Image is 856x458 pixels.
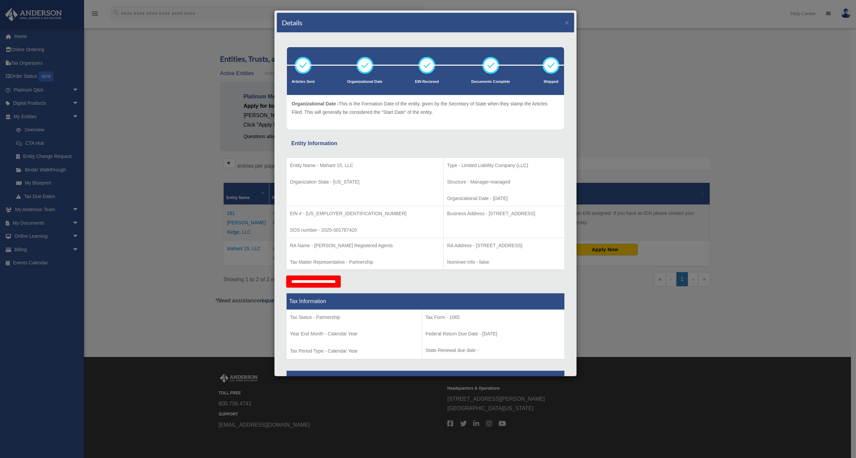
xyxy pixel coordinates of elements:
h4: Details [282,18,302,27]
p: EIN Recieved [415,78,439,85]
th: Formation Progress [287,371,565,387]
p: Business Address - [STREET_ADDRESS] [447,209,561,218]
p: This is the Formation Date of the entity, given by the Secretary of State when they stamp the Art... [292,100,559,116]
p: Organization State - [US_STATE] [290,178,440,186]
p: Entity Name - Mahant 15, LLC [290,161,440,170]
p: RA Name - [PERSON_NAME] Registered Agents [290,241,440,250]
p: RA Address - [STREET_ADDRESS] [447,241,561,250]
p: Organizational Date [347,78,382,85]
p: Year End Month - Calendar Year [290,330,418,338]
td: Tax Period Type - Calendar Year [287,310,422,360]
p: SOS number - 2025-001787420 [290,226,440,234]
div: Entity Information [291,139,560,148]
p: Articles Sent [292,78,314,85]
span: Organizational Date - [292,101,339,106]
p: Tax Status - Partnership [290,313,418,322]
p: EIN # - [US_EMPLOYER_IDENTIFICATION_NUMBER] [290,209,440,218]
p: Tax Form - 1065 [425,313,561,322]
p: Nominee Info - false [447,258,561,266]
p: Federal Return Due Date - [DATE] [425,330,561,338]
p: Shipped [543,78,559,85]
p: Documents Complete [471,78,510,85]
p: Tax Matter Representative - Partnership [290,258,440,266]
button: × [565,19,569,26]
p: State Renewal due date - [425,346,561,355]
p: Type - Limited Liability Company (LLC) [447,161,561,170]
th: Tax Information [287,293,565,310]
p: Structure - Manager-managed [447,178,561,186]
p: Organizational Date - [DATE] [447,194,561,203]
